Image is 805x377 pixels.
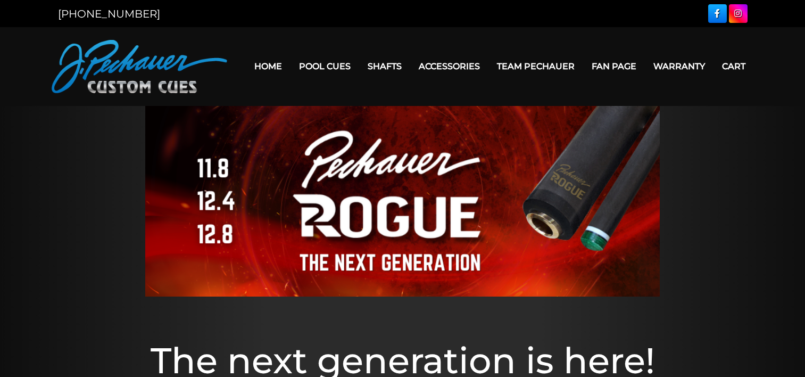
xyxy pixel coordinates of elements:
[713,53,754,80] a: Cart
[645,53,713,80] a: Warranty
[488,53,583,80] a: Team Pechauer
[359,53,410,80] a: Shafts
[52,40,227,93] img: Pechauer Custom Cues
[583,53,645,80] a: Fan Page
[291,53,359,80] a: Pool Cues
[410,53,488,80] a: Accessories
[246,53,291,80] a: Home
[58,7,160,20] a: [PHONE_NUMBER]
